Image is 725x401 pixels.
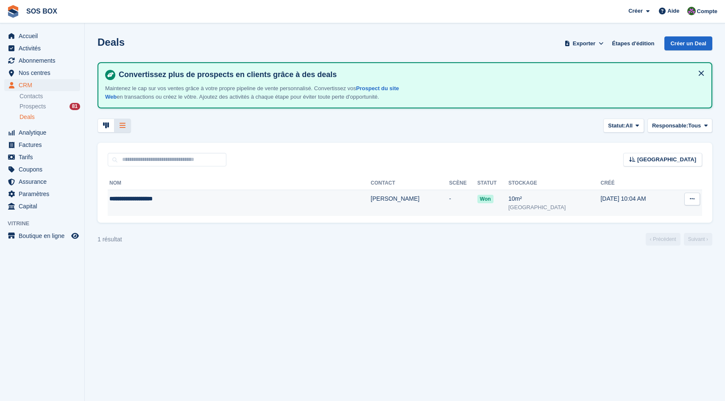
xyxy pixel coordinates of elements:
[19,67,70,79] span: Nos centres
[600,190,673,216] td: [DATE] 10:04 AM
[508,203,600,212] div: [GEOGRAPHIC_DATA]
[4,67,80,79] a: menu
[608,122,625,130] span: Statut:
[19,139,70,151] span: Factures
[609,36,658,50] a: Étapes d'édition
[19,127,70,138] span: Analytique
[637,155,696,164] span: [GEOGRAPHIC_DATA]
[105,85,399,100] a: Prospect du site Web
[19,188,70,200] span: Paramètres
[4,127,80,138] a: menu
[4,200,80,212] a: menu
[449,177,477,190] th: Scène
[4,139,80,151] a: menu
[4,188,80,200] a: menu
[4,42,80,54] a: menu
[687,7,696,15] img: ALEXANDRE SOUBIRA
[20,102,46,111] span: Prospects
[4,176,80,188] a: menu
[573,39,595,48] span: Exporter
[4,55,80,66] a: menu
[4,79,80,91] a: menu
[19,176,70,188] span: Assurance
[508,177,600,190] th: Stockage
[20,92,80,100] a: Contacts
[644,233,714,246] nav: Page
[23,4,61,18] a: SOS BOX
[4,151,80,163] a: menu
[477,177,508,190] th: Statut
[449,190,477,216] td: -
[508,194,600,203] div: 10m²
[19,151,70,163] span: Tarifs
[4,230,80,242] a: menu
[371,190,449,216] td: [PERSON_NAME]
[98,235,122,244] div: 1 résultat
[4,30,80,42] a: menu
[371,177,449,190] th: Contact
[19,42,70,54] span: Activités
[646,233,680,246] a: Précédent
[70,103,80,110] div: 81
[563,36,605,50] button: Exporter
[684,233,712,246] a: Suivant
[628,7,643,15] span: Créer
[108,177,371,190] th: Nom
[70,231,80,241] a: Boutique d'aperçu
[8,219,84,228] span: Vitrine
[600,177,673,190] th: Créé
[19,30,70,42] span: Accueil
[20,113,80,122] a: Deals
[19,230,70,242] span: Boutique en ligne
[20,113,35,121] span: Deals
[667,7,679,15] span: Aide
[664,36,712,50] a: Créer un Deal
[105,84,402,101] p: Maintenez le cap sur vos ventes grâce à votre propre pipeline de vente personnalisé. Convertissez...
[115,70,705,80] h4: Convertissez plus de prospects en clients grâce à des deals
[19,79,70,91] span: CRM
[98,36,125,48] h1: Deals
[647,119,712,133] button: Responsable: Tous
[697,7,717,16] span: Compte
[19,200,70,212] span: Capital
[477,195,494,203] span: won
[603,119,644,133] button: Statut: All
[652,122,688,130] span: Responsable:
[4,163,80,175] a: menu
[20,102,80,111] a: Prospects 81
[7,5,20,18] img: stora-icon-8386f47178a22dfd0bd8f6a31ec36ba5ce8667c1dd55bd0f319d3a0aa187defe.svg
[19,55,70,66] span: Abonnements
[626,122,633,130] span: All
[688,122,701,130] span: Tous
[19,163,70,175] span: Coupons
